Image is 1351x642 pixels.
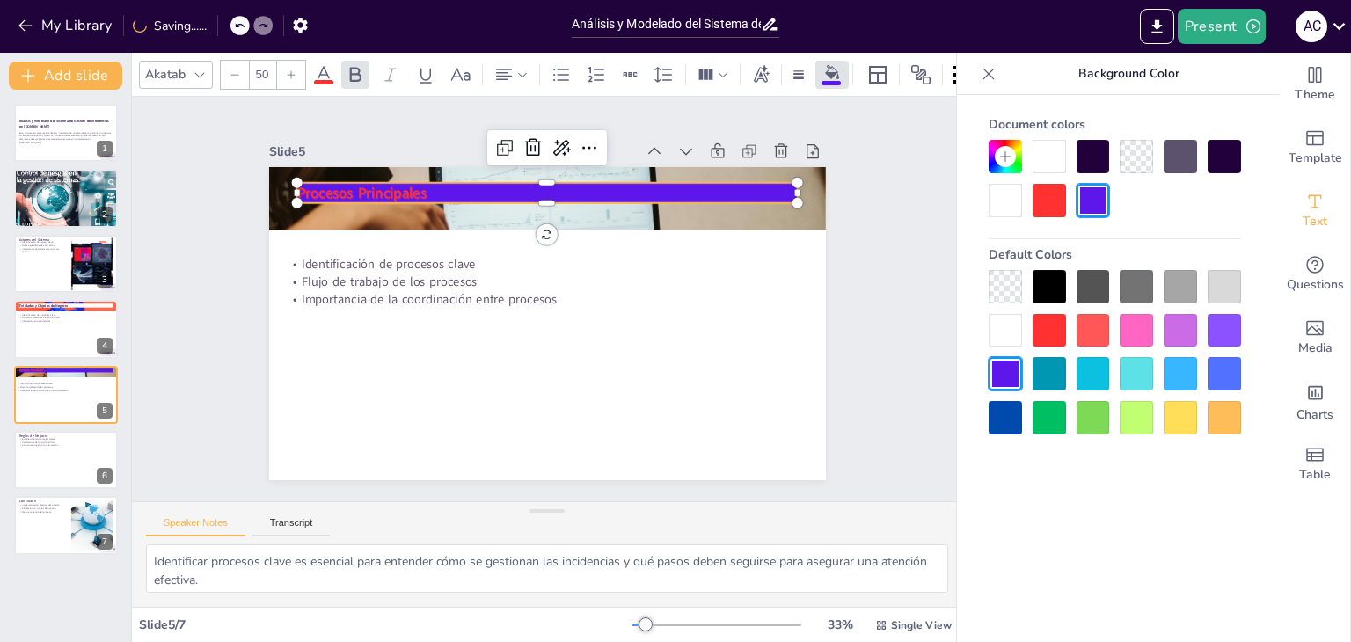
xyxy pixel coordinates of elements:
[1295,85,1335,105] span: Theme
[1178,9,1266,44] button: Present
[9,62,122,90] button: Add slide
[17,382,110,385] p: Identificación de procesos clave
[1280,243,1350,306] div: Get real-time input from your audience
[19,504,66,507] p: Implementación efectiva del sistema
[133,18,207,34] div: Saving......
[1298,339,1333,358] span: Media
[97,468,113,484] div: 6
[910,64,931,85] span: Position
[146,544,948,593] textarea: Identificar procesos clave es esencial para entender cómo se gestionan las incidencias y qué paso...
[285,274,786,291] p: Flujo de trabajo de los procesos
[864,61,892,89] div: Layout
[142,62,189,86] div: Akatab
[1299,465,1331,485] span: Table
[17,385,110,389] p: Flujo de trabajo de los procesos
[1289,149,1342,168] span: Template
[1287,275,1344,295] span: Questions
[891,618,952,632] span: Single View
[97,403,113,419] div: 5
[19,141,113,144] p: Generated with [URL]
[14,300,118,358] div: 4
[1280,369,1350,433] div: Add charts and graphs
[1296,405,1333,425] span: Charts
[572,11,761,37] input: Insert title
[1303,212,1327,231] span: Text
[17,389,110,392] p: Importancia de la coordinación entre procesos
[693,61,733,89] div: Column Count
[146,517,245,536] button: Speaker Notes
[1280,116,1350,179] div: Add ready made slides
[1280,306,1350,369] div: Add images, graphics, shapes or video
[139,616,632,633] div: Slide 5 / 7
[19,507,66,511] p: Alineación con reglas de negocio
[14,104,118,162] div: 1
[1296,9,1327,44] button: A c
[19,510,66,514] p: Mejora continua del proceso
[1280,53,1350,116] div: Change the overall theme
[989,239,1241,270] div: Default Colors
[819,616,861,633] div: 33 %
[14,235,118,293] div: 3
[97,338,113,354] div: 4
[269,143,636,160] div: Slide 5
[97,272,113,288] div: 3
[252,517,331,536] button: Transcript
[19,182,113,186] p: Mejora en el seguimiento de incidencias
[14,366,118,424] div: 5
[14,496,118,554] div: 7
[1280,433,1350,496] div: Add a table
[19,120,109,129] strong: Análisis y Modelado del Sistema de Gestión de Incidencias en [DOMAIN_NAME]
[19,171,113,177] p: Introducción
[1296,11,1327,42] div: A c
[1003,53,1255,95] p: Background Color
[989,109,1241,140] div: Document colors
[97,534,113,550] div: 7
[19,303,68,308] strong: Entidades y Objetos de Negocio
[19,499,66,504] p: Conclusión
[19,179,113,182] p: Establecimiento de un flujo de trabajo claro
[19,237,66,243] p: Actores del Sistema
[97,141,113,157] div: 1
[19,320,113,324] p: Interacción entre entidades
[19,247,66,253] p: Importancia del sistema como actor técnico
[748,61,774,89] div: Text effects
[19,317,113,320] p: Atributos relevantes de cada entidad
[14,431,118,489] div: 6
[19,313,113,317] p: Identificación de entidades clave
[285,290,786,308] p: Importancia de la coordinación entre procesos
[19,244,66,247] p: Roles específicos de cada actor
[819,65,845,84] div: Background color
[19,444,87,448] p: Acceso restringido a la información
[285,256,786,274] p: Identificación de procesos clave
[19,131,113,141] p: Este documento presenta el análisis y modelado de un sistema para gestionar incidencias en el áre...
[19,368,43,372] span: Procesos Principales
[296,183,426,202] span: Procesos Principales
[19,437,87,441] p: Establecimiento de reglas claras
[1140,9,1174,44] button: Export to PowerPoint
[19,185,113,188] p: Satisfacción del usuario final
[97,207,113,223] div: 2
[13,11,120,40] button: My Library
[19,441,87,444] p: Importancia del registro mínimo
[19,175,113,179] p: Optimización de la atención de incidencias
[19,241,66,244] p: Identificación de actores clave
[789,61,808,89] div: Border settings
[14,169,118,227] div: 2
[1280,179,1350,243] div: Add text boxes
[19,434,87,439] p: Reglas de Negocio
